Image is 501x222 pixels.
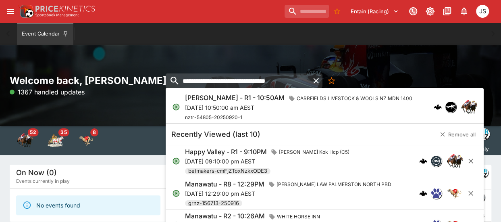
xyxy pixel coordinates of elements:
input: search [166,73,310,88]
img: logo-cerberus.svg [419,157,427,165]
img: horse_racing.png [447,153,463,169]
h6: Happy Valley - R1 - 9:10PM [185,148,267,156]
h5: Recently Viewed (last 10) [171,130,260,139]
img: Sportsbook Management [35,13,79,17]
button: Select Tenant [346,5,403,18]
span: [PERSON_NAME] Kok Hcp (C5) [276,148,353,156]
img: greyhound_racing [78,132,94,149]
svg: Open [172,157,180,165]
div: No events found [36,198,80,213]
img: grnz.png [431,188,441,199]
div: betmakers [430,155,442,167]
button: No Bookmarks [331,5,343,18]
button: Toggle light/dark mode [423,4,437,19]
img: hrnz.png [479,129,489,139]
div: cerberus [434,103,442,111]
span: [PERSON_NAME] LAW PALMERSTON NORTH PBD [273,180,395,188]
input: search [285,5,329,18]
img: PriceKinetics Logo [18,3,34,19]
svg: Open [172,103,180,111]
h6: [PERSON_NAME] - R1 - 10:50AM [185,94,285,102]
img: nztr.png [445,102,456,112]
div: hrnz [478,128,490,140]
button: open drawer [3,4,18,19]
span: WHITE HORSE INN [274,213,323,221]
img: betmakers.png [431,156,441,166]
img: betmakers.png [476,193,484,202]
span: betmakers-cmFjZToxNzkxNzA4 [410,212,485,220]
span: 52 [27,128,38,136]
span: grnz-156713-250916 [185,199,242,207]
img: logo-cerberus.svg [419,189,427,197]
button: Documentation [440,4,454,19]
div: Horse Racing [17,132,33,149]
p: 1367 handled updates [10,87,85,97]
div: cerberus [419,189,427,197]
img: PriceKinetics [35,6,95,12]
img: logo-cerberus.svg [434,103,442,111]
span: Events currently in play [16,177,70,185]
div: Greyhound Racing [78,132,94,149]
span: 35 [58,128,69,136]
img: horse_racing.png [461,99,477,115]
span: CARRFIELDS LIVESTOCK & WOOLS NZ MDN 1400 [293,94,416,103]
button: Remove all [435,128,480,141]
h5: On Now (0) [16,168,57,177]
img: horse_racing [17,132,33,149]
h6: Manawatu - R8 - 12:29PM [185,180,264,188]
button: No Bookmarks [324,73,339,88]
div: Harness Racing [48,132,64,149]
span: betmakers-cmFjZToxNzkxODE3 [185,167,270,175]
div: nztr [445,101,456,113]
button: John Seaton [474,2,491,20]
h6: Manawatu - R2 - 10:26AM [185,212,265,220]
div: grnz [430,188,442,199]
h2: Welcome back, [PERSON_NAME] [10,74,167,87]
div: betmakers [475,193,485,202]
div: Event type filters [10,126,102,155]
button: Connected to PK [406,4,420,19]
img: greyhound_racing.png [447,185,463,201]
span: nztr-54805-20250920-1 [185,114,242,120]
p: [DATE] 12:29:00 pm AEST [185,189,395,198]
span: 8 [90,128,98,136]
img: harness_racing [48,132,64,149]
p: [DATE] 10:50:00 am AEST [185,103,416,112]
button: Event Calendar [17,23,73,45]
div: cerberus [419,157,427,165]
div: John Seaton [476,5,489,18]
p: [DATE] 09:10:00 pm AEST [185,157,353,165]
button: Notifications [457,4,471,19]
svg: Open [172,189,180,197]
